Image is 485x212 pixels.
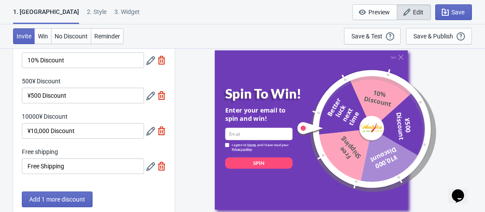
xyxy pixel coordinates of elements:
[448,177,476,203] iframe: chat widget
[247,143,256,147] a: Terms
[225,85,306,101] div: Spin To Win!
[157,56,166,65] img: delete.svg
[22,112,68,121] label: 10000¥ Discount
[55,33,88,40] span: No Discount
[22,147,58,156] label: Free shipping
[34,28,52,44] button: Win
[22,191,93,207] button: Add 1 more discount
[390,55,396,59] div: Quit
[91,28,124,44] button: Reminder
[157,162,166,171] img: delete.svg
[13,7,79,24] div: 1. [GEOGRAPHIC_DATA]
[13,28,35,44] button: Invite
[29,196,85,203] span: Add 1 more discount
[225,106,292,123] div: Enter your email to spin and win!
[352,4,397,20] button: Preview
[38,33,48,40] span: Win
[157,127,166,135] img: delete.svg
[157,91,166,100] img: delete.svg
[232,147,252,151] a: Privacy policy
[232,143,292,151] div: I agree to and I have read your .
[451,9,464,16] span: Save
[351,33,382,40] div: Save & Test
[406,28,472,44] button: Save & Publish
[114,7,140,23] div: 3. Widget
[435,4,472,20] button: Save
[87,7,107,23] div: 2 . Style
[397,4,431,20] button: Edit
[368,9,390,16] span: Preview
[413,33,453,40] div: Save & Publish
[94,33,120,40] span: Reminder
[17,33,31,40] span: Invite
[253,159,265,166] div: SPIN
[413,9,423,16] span: Edit
[225,127,292,140] input: Email
[22,77,61,85] label: 500¥ Discount
[344,28,401,44] button: Save & Test
[51,28,91,44] button: No Discount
